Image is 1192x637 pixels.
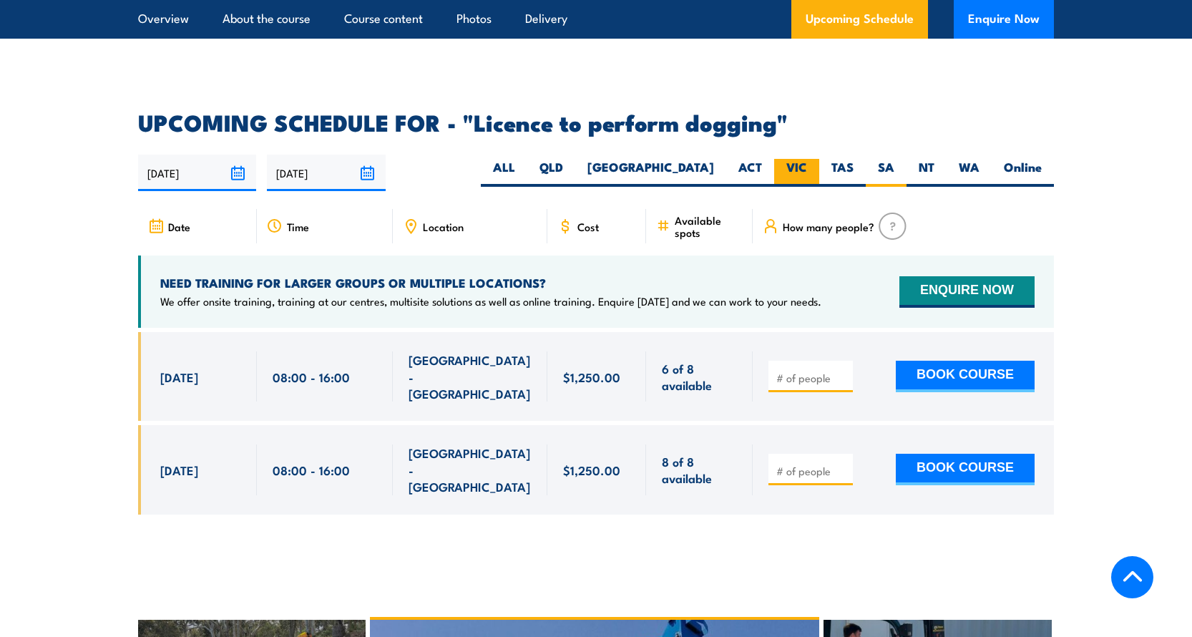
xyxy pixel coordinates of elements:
[675,214,743,238] span: Available spots
[563,369,620,385] span: $1,250.00
[273,369,350,385] span: 08:00 - 16:00
[168,220,190,233] span: Date
[819,159,866,187] label: TAS
[726,159,774,187] label: ACT
[527,159,575,187] label: QLD
[409,444,532,495] span: [GEOGRAPHIC_DATA] - [GEOGRAPHIC_DATA]
[947,159,992,187] label: WA
[776,371,848,385] input: # of people
[160,462,198,478] span: [DATE]
[287,220,309,233] span: Time
[160,294,821,308] p: We offer onsite training, training at our centres, multisite solutions as well as online training...
[273,462,350,478] span: 08:00 - 16:00
[577,220,599,233] span: Cost
[563,462,620,478] span: $1,250.00
[776,464,848,478] input: # of people
[866,159,907,187] label: SA
[907,159,947,187] label: NT
[481,159,527,187] label: ALL
[662,360,737,394] span: 6 of 8 available
[783,220,874,233] span: How many people?
[138,112,1054,132] h2: UPCOMING SCHEDULE FOR - "Licence to perform dogging"
[992,159,1054,187] label: Online
[409,351,532,402] span: [GEOGRAPHIC_DATA] - [GEOGRAPHIC_DATA]
[423,220,464,233] span: Location
[160,369,198,385] span: [DATE]
[575,159,726,187] label: [GEOGRAPHIC_DATA]
[160,275,821,291] h4: NEED TRAINING FOR LARGER GROUPS OR MULTIPLE LOCATIONS?
[138,155,256,191] input: From date
[774,159,819,187] label: VIC
[267,155,385,191] input: To date
[662,453,737,487] span: 8 of 8 available
[896,454,1035,485] button: BOOK COURSE
[896,361,1035,392] button: BOOK COURSE
[899,276,1035,308] button: ENQUIRE NOW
